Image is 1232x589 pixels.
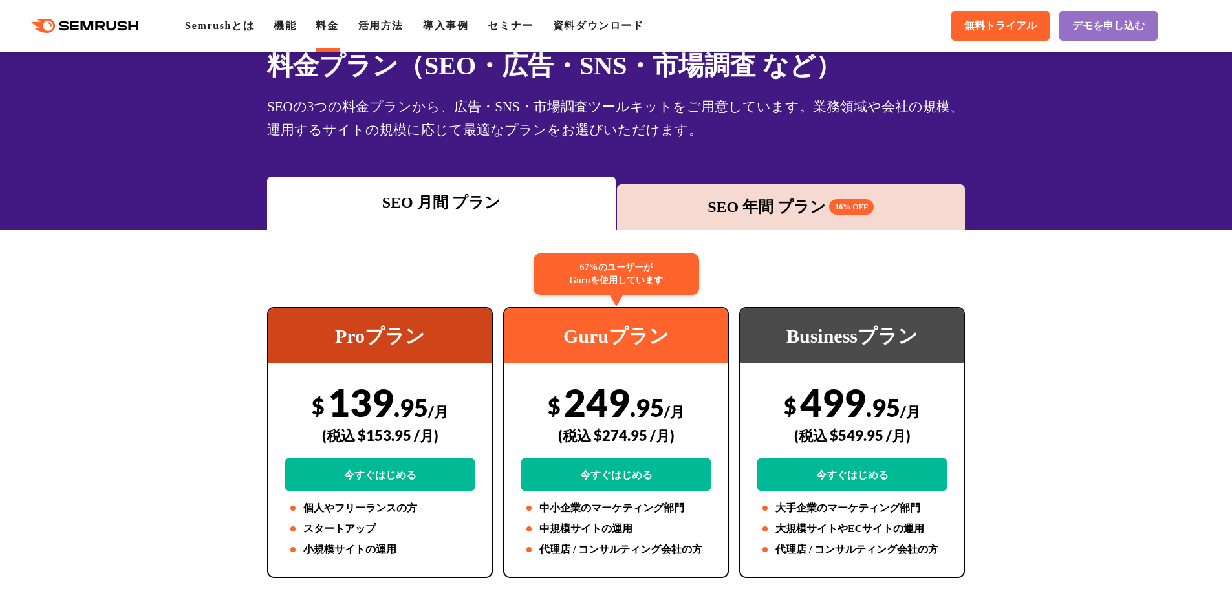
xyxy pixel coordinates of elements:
div: 499 [757,380,947,491]
span: 16% OFF [829,199,874,215]
div: 139 [285,380,475,491]
h1: 料金プラン（SEO・広告・SNS・市場調査 など） [267,47,965,85]
span: .95 [394,392,428,422]
span: 無料トライアル [964,19,1037,33]
span: /月 [900,403,920,420]
a: 今すぐはじめる [285,458,475,491]
div: (税込 $153.95 /月) [285,412,475,458]
li: 中小企業のマーケティング部門 [521,500,711,516]
span: デモを申し込む [1072,19,1145,33]
div: SEO 年間 プラン [623,195,959,219]
span: $ [312,392,325,419]
div: (税込 $549.95 /月) [757,412,947,458]
a: 導入事例 [423,20,468,31]
a: 無料トライアル [951,11,1050,41]
li: 大規模サイトやECサイトの運用 [757,521,947,537]
li: スタートアップ [285,521,475,537]
li: 小規模サイトの運用 [285,542,475,557]
a: セミナー [488,20,533,31]
div: 249 [521,380,711,491]
a: Semrushとは [185,20,254,31]
li: 中規模サイトの運用 [521,521,711,537]
a: 今すぐはじめる [521,458,711,491]
li: 代理店 / コンサルティング会社の方 [521,542,711,557]
span: .95 [866,392,900,422]
div: Guruプラン [504,308,728,363]
div: SEOの3つの料金プランから、広告・SNS・市場調査ツールキットをご用意しています。業務領域や会社の規模、運用するサイトの規模に応じて最適なプランをお選びいただけます。 [267,95,965,142]
a: 機能 [274,20,296,31]
li: 個人やフリーランスの方 [285,500,475,516]
a: 料金 [316,20,338,31]
div: (税込 $274.95 /月) [521,412,711,458]
a: 今すぐはじめる [757,458,947,491]
li: 代理店 / コンサルティング会社の方 [757,542,947,557]
li: 大手企業のマーケティング部門 [757,500,947,516]
a: 活用方法 [358,20,404,31]
div: 67%のユーザーが Guruを使用しています [534,253,699,295]
a: デモを申し込む [1059,11,1158,41]
span: /月 [664,403,684,420]
span: .95 [630,392,664,422]
span: $ [548,392,561,419]
a: 資料ダウンロード [553,20,644,31]
span: /月 [428,403,448,420]
div: Businessプラン [740,308,964,363]
div: Proプラン [268,308,492,363]
span: $ [784,392,797,419]
div: SEO 月間 プラン [274,191,609,214]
